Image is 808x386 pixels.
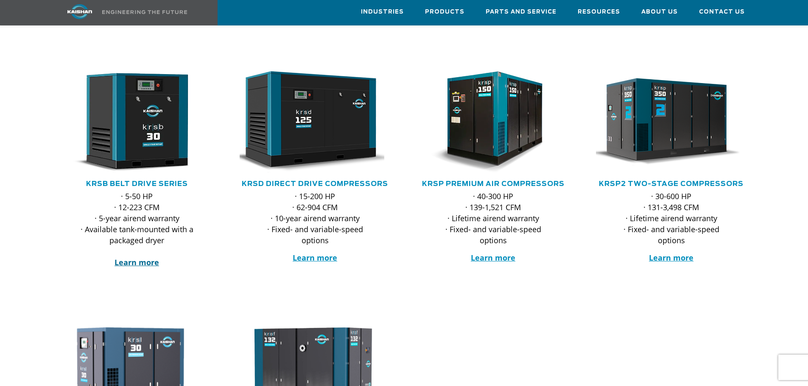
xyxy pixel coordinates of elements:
a: Industries [361,0,404,23]
a: Resources [578,0,620,23]
img: krsb30 [55,71,206,173]
a: KRSD Direct Drive Compressors [242,181,388,187]
div: krsp350 [596,71,747,173]
img: krsd125 [233,71,384,173]
a: Parts and Service [486,0,556,23]
a: KRSB Belt Drive Series [86,181,188,187]
p: · 5-50 HP · 12-223 CFM · 5-year airend warranty · Available tank-mounted with a packaged dryer [78,191,196,268]
img: kaishan logo [48,4,112,19]
a: KRSP2 Two-Stage Compressors [599,181,744,187]
img: krsp150 [411,71,562,173]
a: KRSP Premium Air Compressors [422,181,565,187]
span: Resources [578,7,620,17]
span: About Us [641,7,678,17]
p: · 30-600 HP · 131-3,498 CFM · Lifetime airend warranty · Fixed- and variable-speed options [613,191,730,246]
div: krsd125 [240,71,391,173]
a: Learn more [649,253,693,263]
span: Parts and Service [486,7,556,17]
img: krsp350 [590,71,741,173]
a: About Us [641,0,678,23]
a: Contact Us [699,0,745,23]
a: Learn more [293,253,337,263]
a: Learn more [115,257,159,267]
span: Contact Us [699,7,745,17]
div: krsb30 [62,71,212,173]
img: Engineering the future [102,10,187,14]
a: Products [425,0,464,23]
p: · 15-200 HP · 62-904 CFM · 10-year airend warranty · Fixed- and variable-speed options [257,191,374,246]
span: Products [425,7,464,17]
span: Industries [361,7,404,17]
a: Learn more [471,253,515,263]
div: krsp150 [418,71,569,173]
p: · 40-300 HP · 139-1,521 CFM · Lifetime airend warranty · Fixed- and variable-speed options [435,191,552,246]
